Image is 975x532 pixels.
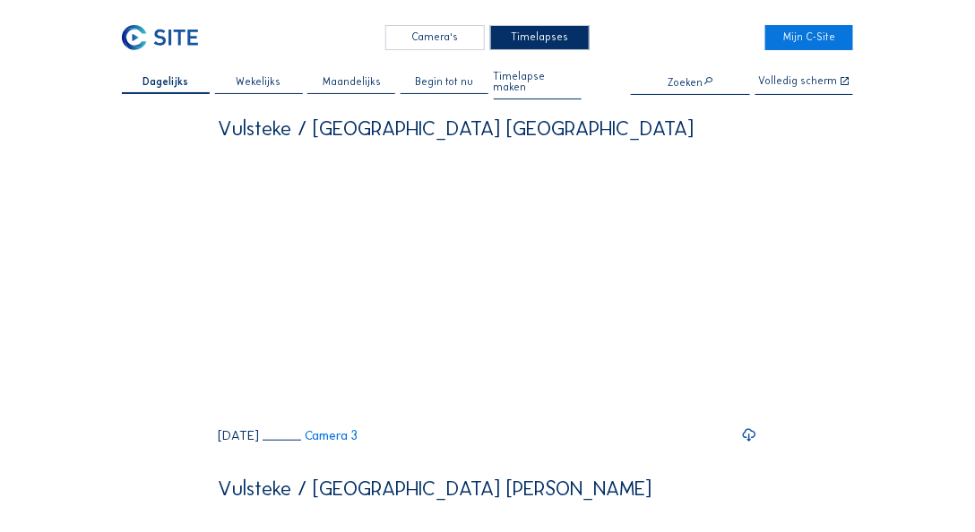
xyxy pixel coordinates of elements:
[494,72,582,92] span: Timelapse maken
[218,149,757,418] video: Your browser does not support the video tag.
[263,430,358,442] a: Camera 3
[323,77,381,88] span: Maandelijks
[142,77,188,88] span: Dagelijks
[490,25,590,51] div: Timelapses
[218,429,259,442] div: [DATE]
[758,76,837,88] div: Volledig scherm
[765,25,853,51] a: Mijn C-Site
[218,118,694,139] div: Vulsteke / [GEOGRAPHIC_DATA] [GEOGRAPHIC_DATA]
[122,25,198,51] img: C-SITE Logo
[122,25,210,51] a: C-SITE Logo
[237,77,281,88] span: Wekelijks
[385,25,485,51] div: Camera's
[218,478,651,499] div: Vulsteke / [GEOGRAPHIC_DATA] [PERSON_NAME]
[415,77,473,88] span: Begin tot nu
